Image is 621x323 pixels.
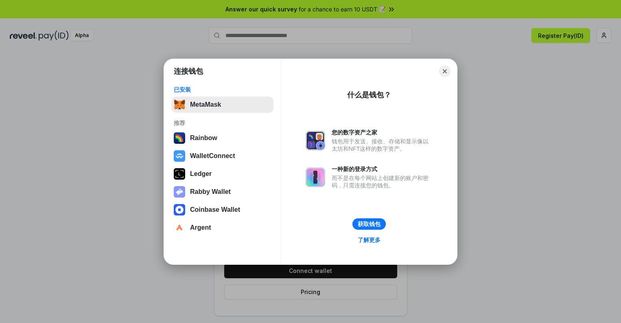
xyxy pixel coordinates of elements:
button: Rainbow [171,130,273,146]
img: svg+xml,%3Csvg%20width%3D%2228%22%20height%3D%2228%22%20viewBox%3D%220%200%2028%2028%22%20fill%3D... [174,204,185,215]
h1: 连接钱包 [174,66,203,76]
img: svg+xml,%3Csvg%20xmlns%3D%22http%3A%2F%2Fwww.w3.org%2F2000%2Fsvg%22%20width%3D%2228%22%20height%3... [174,168,185,180]
div: Ledger [190,170,212,178]
button: Coinbase Wallet [171,202,273,218]
button: Close [439,66,450,77]
div: WalletConnect [190,152,235,160]
div: 您的数字资产之家 [332,129,433,136]
div: 推荐 [174,119,271,127]
button: MetaMask [171,97,273,113]
div: 什么是钱包？ [347,90,391,100]
div: 获取钱包 [358,220,380,228]
a: 了解更多 [353,235,385,245]
img: svg+xml,%3Csvg%20width%3D%2228%22%20height%3D%2228%22%20viewBox%3D%220%200%2028%2028%22%20fill%3D... [174,150,185,162]
div: Rabby Wallet [190,188,231,196]
div: MetaMask [190,101,221,108]
img: svg+xml,%3Csvg%20xmlns%3D%22http%3A%2F%2Fwww.w3.org%2F2000%2Fsvg%22%20fill%3D%22none%22%20viewBox... [306,167,325,187]
button: 获取钱包 [352,218,386,230]
button: WalletConnect [171,148,273,164]
div: 一种新的登录方式 [332,165,433,173]
div: Coinbase Wallet [190,206,240,213]
button: Argent [171,220,273,236]
div: 了解更多 [358,236,380,244]
img: svg+xml,%3Csvg%20fill%3D%22none%22%20height%3D%2233%22%20viewBox%3D%220%200%2035%2033%22%20width%... [174,99,185,110]
div: 而不是在每个网站上创建新的账户和密码，只需连接您的钱包。 [332,174,433,189]
img: svg+xml,%3Csvg%20xmlns%3D%22http%3A%2F%2Fwww.w3.org%2F2000%2Fsvg%22%20fill%3D%22none%22%20viewBox... [306,131,325,150]
button: Ledger [171,166,273,182]
div: 已安装 [174,86,271,93]
img: svg+xml,%3Csvg%20width%3D%2228%22%20height%3D%2228%22%20viewBox%3D%220%200%2028%2028%22%20fill%3D... [174,222,185,233]
button: Rabby Wallet [171,184,273,200]
div: Rainbow [190,134,217,142]
div: Argent [190,224,211,231]
img: svg+xml,%3Csvg%20width%3D%22120%22%20height%3D%22120%22%20viewBox%3D%220%200%20120%20120%22%20fil... [174,132,185,144]
div: 钱包用于发送、接收、存储和显示像以太坊和NFT这样的数字资产。 [332,138,433,152]
img: svg+xml,%3Csvg%20xmlns%3D%22http%3A%2F%2Fwww.w3.org%2F2000%2Fsvg%22%20fill%3D%22none%22%20viewBox... [174,186,185,198]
